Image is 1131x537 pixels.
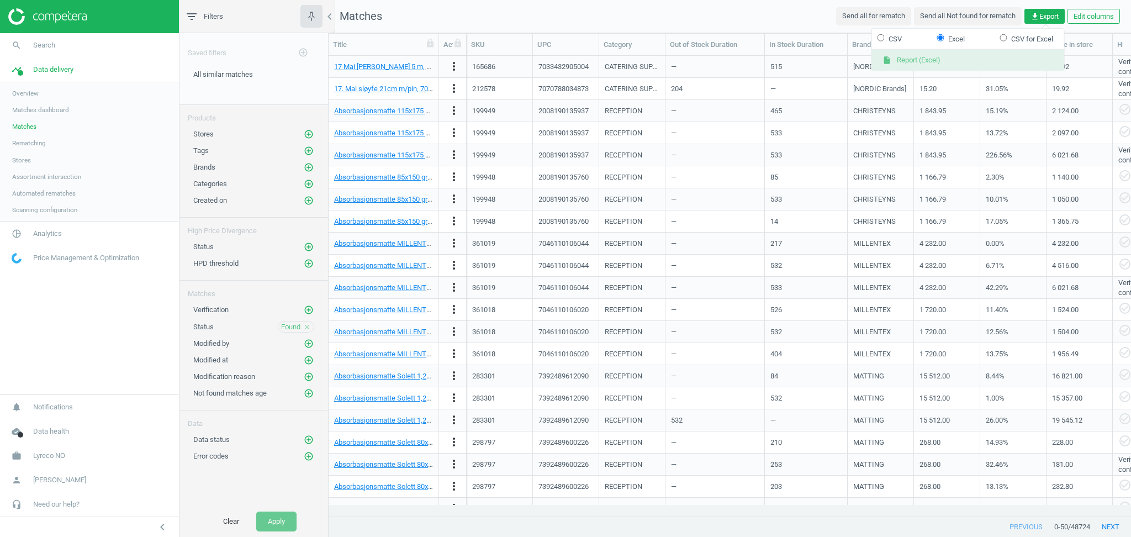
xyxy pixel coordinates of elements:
div: 31.05% [986,79,1040,98]
div: 7046110106020 [538,327,589,337]
i: add_circle_outline [304,451,314,461]
div: 7046110106044 [538,239,589,249]
a: Absorbasjonsmatte 85x150 grå, 2008190135760 [334,217,485,225]
a: Absorbasjonsmatte 85x150 grå, 2008190135760 [334,195,485,203]
i: pie_chart_outlined [6,223,27,244]
i: more_vert [447,236,461,250]
div: Category [604,40,660,50]
div: 1 365.75 [1052,212,1107,231]
div: grid [329,56,1131,505]
div: 85 [770,172,778,182]
div: RECEPTION [605,106,642,116]
div: 15.19% [986,101,1040,120]
button: add_circle_outline [303,371,314,382]
i: person [6,470,27,491]
div: CHRISTEYNS [853,106,896,116]
span: Notifications [33,402,73,412]
i: add_circle_outline [304,339,314,349]
div: 533 [770,283,782,293]
span: Search [33,40,55,50]
div: 361019 [472,283,495,293]
a: Absorbasjonsmatte Solett 80x60cm grå, 7392489600226 [334,438,511,446]
i: cloud_done [6,421,27,442]
div: Out of Stock Duration [670,40,760,50]
button: add_circle_outline [303,241,314,252]
span: Status [193,243,214,251]
div: 2008190135760 [538,172,589,182]
div: 2008190135760 [538,194,589,204]
i: more_vert [447,480,461,493]
div: 12.56% [986,322,1040,341]
span: Tags [193,146,209,155]
div: 2008190135937 [538,128,589,138]
i: add_circle_outline [304,242,314,252]
button: more_vert [447,303,461,317]
span: Export [1030,12,1059,22]
button: more_vert [447,369,461,383]
div: 199948 [472,172,495,182]
div: — [671,344,759,364]
div: RECEPTION [605,239,642,249]
div: RECEPTION [605,172,642,182]
a: Absorbasjonsmatte MILLENTEX 115x175blågr, 7046110106044 [334,261,531,270]
div: 2008190135937 [538,106,589,116]
div: 532 [770,261,782,271]
div: 1 050.00 [1052,189,1107,209]
i: filter_list [185,10,198,23]
div: 361018 [472,349,495,359]
a: 17. Mai sløyfe 21cm m/pin, 7070788034873 [334,85,471,93]
i: search [6,35,27,56]
div: 0.00% [986,234,1040,253]
i: add_circle_outline [304,388,314,398]
div: 6 021.68 [1052,145,1107,165]
i: more_vert [447,457,461,471]
div: 4 232.00 [919,278,974,297]
button: more_vert [447,214,461,229]
span: Automated rematches [12,189,76,198]
div: — [671,278,759,297]
button: add_circle_outline [303,145,314,156]
div: RECEPTION [605,128,642,138]
button: more_vert [447,391,461,406]
i: more_vert [447,347,461,360]
span: Matches [12,122,36,131]
span: Verification [193,306,229,314]
div: — [770,79,842,98]
div: Saved filters [179,33,328,64]
div: 7046110106044 [538,283,589,293]
button: next [1090,517,1131,537]
div: 6.71% [986,256,1040,275]
div: — [671,145,759,165]
div: 361018 [472,305,495,315]
div: 204 [671,84,683,94]
button: add_circle_outline [303,434,314,445]
a: Absorbasjonsmatte MILLENTEX 85x150blågrå, 7046110106020 [334,306,532,314]
span: Filters [204,12,223,22]
span: Analytics [33,229,62,239]
div: MILLENTEX [853,239,891,249]
div: 7070788034873 [538,84,589,94]
div: CHRISTEYNS [853,128,896,138]
button: add_circle_outline [303,178,314,189]
div: 11.40% [986,300,1040,319]
i: add_circle_outline [304,435,314,445]
i: more_vert [447,170,461,183]
span: Modified by [193,339,229,348]
div: 361019 [472,261,495,271]
div: 533 [770,128,782,138]
span: Scanning configuration [12,206,77,214]
i: notifications [6,397,27,418]
i: more_vert [447,214,461,228]
i: close [303,323,311,331]
div: MILLENTEX [853,283,891,293]
button: Edit columns [1067,9,1120,24]
i: more_vert [447,413,461,427]
span: Assortment intersection [12,172,81,181]
a: Absorbasjonsmatte Solett 80x60cm grå, 7392489600226 [334,482,511,491]
button: Clear [212,512,251,531]
span: Found [281,322,300,332]
div: Products [179,105,328,123]
div: [NORDIC Brands] [853,84,906,94]
i: more_vert [447,60,461,73]
a: Absorbasjonsmatte Solett 1,2x20m grå, 7392489612090 [334,372,509,380]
